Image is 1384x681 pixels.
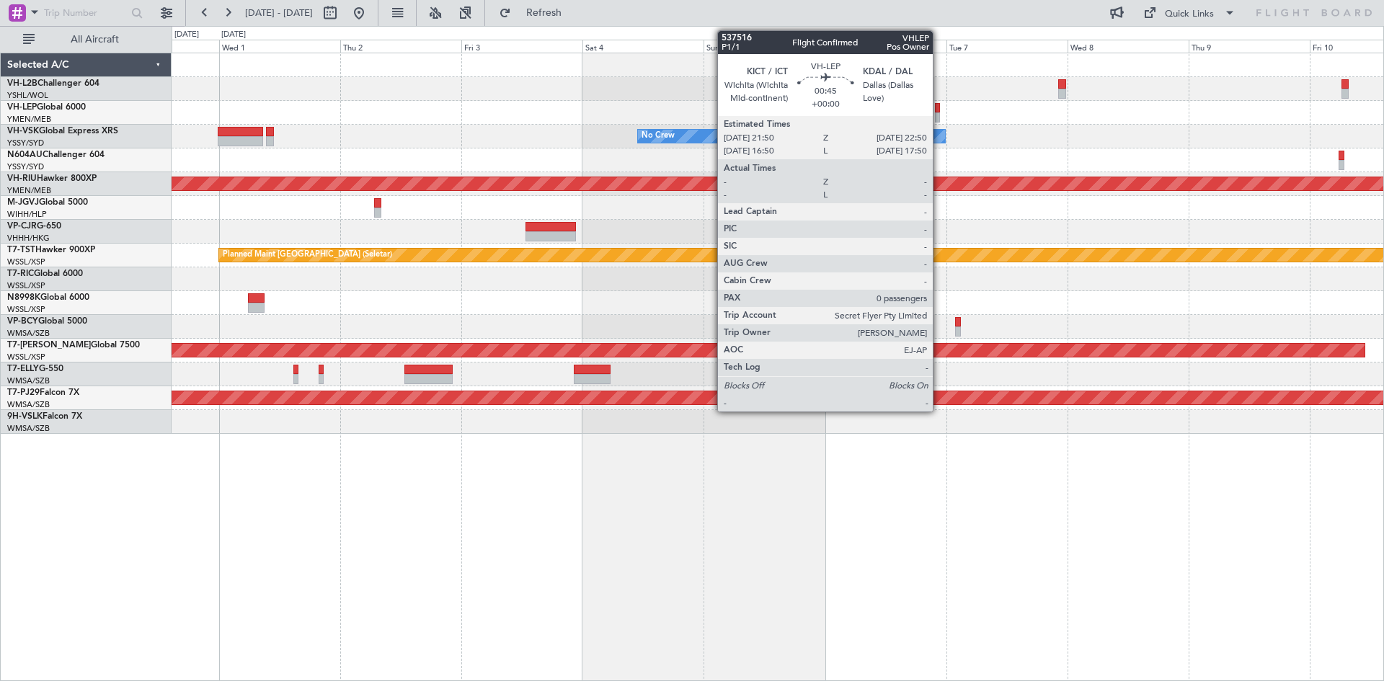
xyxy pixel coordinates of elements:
span: T7-[PERSON_NAME] [7,341,91,350]
a: T7-[PERSON_NAME]Global 7500 [7,341,140,350]
span: N8998K [7,293,40,302]
a: WSSL/XSP [7,257,45,267]
a: T7-RICGlobal 6000 [7,270,83,278]
button: Quick Links [1136,1,1243,25]
a: T7-TSTHawker 900XP [7,246,95,254]
span: VH-RIU [7,174,37,183]
div: Quick Links [1165,7,1214,22]
a: WSSL/XSP [7,352,45,362]
div: Wed 1 [219,40,340,53]
span: T7-RIC [7,270,34,278]
a: YMEN/MEB [7,185,51,196]
a: WMSA/SZB [7,328,50,339]
a: VH-LEPGlobal 6000 [7,103,86,112]
span: N604AU [7,151,43,159]
div: Thu 2 [340,40,461,53]
span: M-JGVJ [7,198,39,207]
input: Trip Number [44,2,127,24]
span: T7-PJ29 [7,388,40,397]
span: 9H-VSLK [7,412,43,421]
span: VH-VSK [7,127,39,135]
span: T7-ELLY [7,365,39,373]
a: T7-PJ29Falcon 7X [7,388,79,397]
div: Tue 7 [946,40,1068,53]
div: Fri 3 [461,40,582,53]
div: Mon 6 [825,40,946,53]
a: YMEN/MEB [7,114,51,125]
a: WMSA/SZB [7,399,50,410]
a: WSSL/XSP [7,280,45,291]
a: T7-ELLYG-550 [7,365,63,373]
button: All Aircraft [16,28,156,51]
a: VP-CJRG-650 [7,222,61,231]
a: WIHH/HLP [7,209,47,220]
a: YSHL/WOL [7,90,48,101]
span: [DATE] - [DATE] [245,6,313,19]
div: Wed 8 [1068,40,1189,53]
a: WSSL/XSP [7,304,45,315]
div: Sat 4 [582,40,704,53]
div: Thu 9 [1189,40,1310,53]
span: VH-LEP [7,103,37,112]
button: Refresh [492,1,579,25]
a: N8998KGlobal 6000 [7,293,89,302]
a: YSSY/SYD [7,138,44,148]
a: M-JGVJGlobal 5000 [7,198,88,207]
a: N604AUChallenger 604 [7,151,105,159]
span: VP-CJR [7,222,37,231]
div: [DATE] [174,29,199,41]
span: Refresh [514,8,575,18]
div: Sun 5 [704,40,825,53]
a: 9H-VSLKFalcon 7X [7,412,82,421]
a: VP-BCYGlobal 5000 [7,317,87,326]
a: VHHH/HKG [7,233,50,244]
span: VH-L2B [7,79,37,88]
a: VH-VSKGlobal Express XRS [7,127,118,135]
a: WMSA/SZB [7,375,50,386]
span: T7-TST [7,246,35,254]
a: VH-RIUHawker 800XP [7,174,97,183]
div: No Crew [642,125,675,147]
a: VH-L2BChallenger 604 [7,79,99,88]
div: [DATE] [221,29,246,41]
a: YSSY/SYD [7,161,44,172]
span: VP-BCY [7,317,38,326]
div: Planned Maint [GEOGRAPHIC_DATA] (Seletar) [223,244,392,266]
span: All Aircraft [37,35,152,45]
a: WMSA/SZB [7,423,50,434]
